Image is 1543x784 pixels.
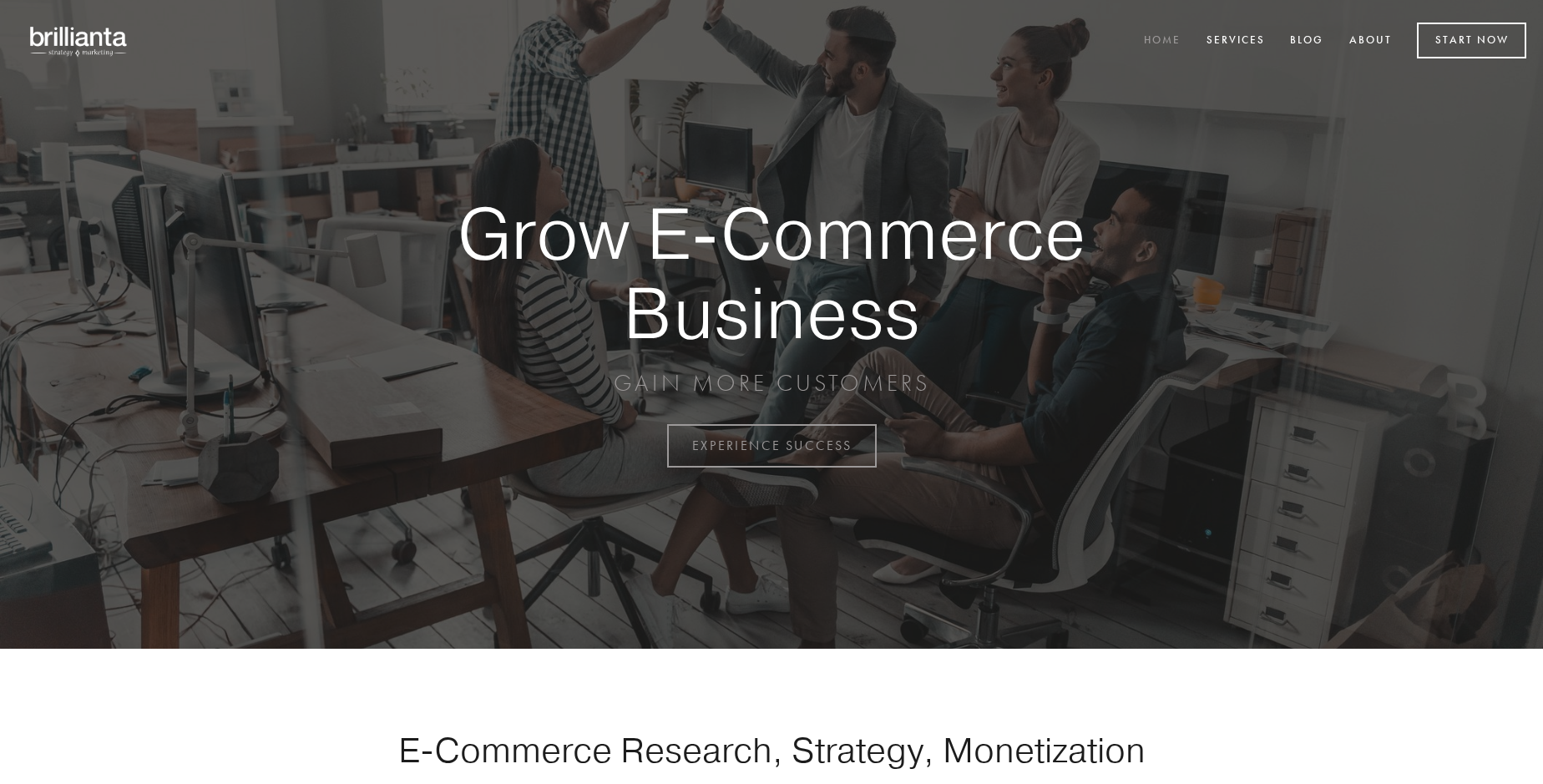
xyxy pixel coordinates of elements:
img: brillianta - research, strategy, marketing [17,17,142,65]
a: Services [1196,28,1276,55]
a: Home [1133,28,1191,55]
h1: E-Commerce Research, Strategy, Monetization [346,729,1197,771]
a: EXPERIENCE SUCCESS [667,424,877,468]
a: Start Now [1417,23,1526,58]
a: About [1338,28,1403,55]
p: GAIN MORE CUSTOMERS [399,368,1144,398]
a: Blog [1279,28,1334,55]
strong: Grow E-Commerce Business [399,194,1144,352]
